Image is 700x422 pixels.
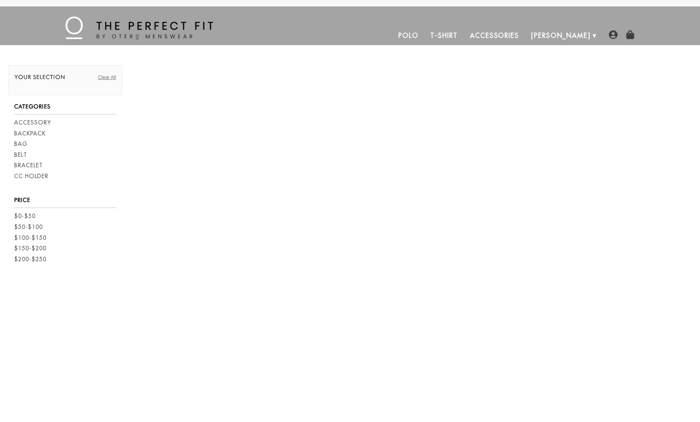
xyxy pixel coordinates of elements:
a: Clear All [98,74,116,81]
a: Polo [392,26,425,45]
a: T-Shirt [424,26,463,45]
a: Bag [14,140,27,148]
img: user-account-icon.png [609,30,618,39]
a: Belt [14,151,27,159]
h3: Categories [14,103,116,114]
a: $200-$250 [14,255,46,264]
img: shopping-bag-icon.png [626,30,635,39]
a: Accessory [14,118,51,127]
a: $100-$150 [14,234,46,242]
a: Bracelet [14,161,43,170]
a: $50-$100 [14,223,43,231]
a: Accessories [464,26,525,45]
h3: Price [14,197,116,208]
img: The Perfect Fit - by Otero Menswear - Logo [65,17,213,39]
a: $0-$50 [14,212,36,220]
a: [PERSON_NAME] [525,26,597,45]
a: $150-$200 [14,244,46,253]
a: Backpack [14,129,46,138]
h2: Your selection [15,74,116,85]
a: CC Holder [14,172,48,181]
